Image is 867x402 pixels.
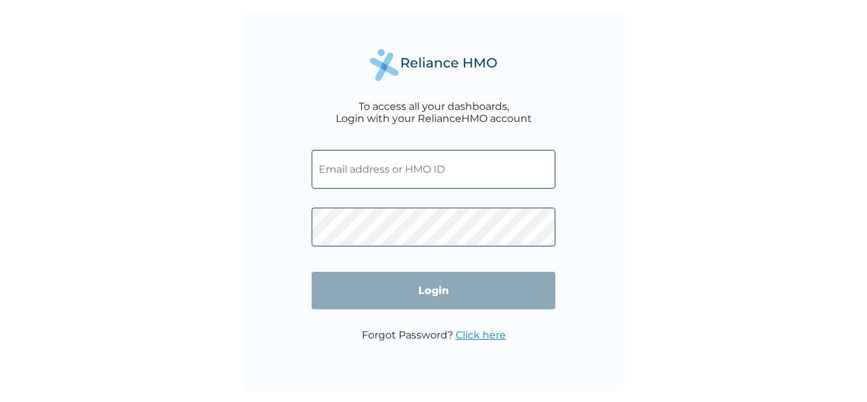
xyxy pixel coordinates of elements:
[370,49,497,81] img: Reliance Health's Logo
[312,150,555,189] input: Email address or HMO ID
[362,329,506,341] p: Forgot Password?
[456,329,506,341] a: Click here
[312,272,555,309] input: Login
[336,100,532,124] div: To access all your dashboards, Login with your RelianceHMO account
